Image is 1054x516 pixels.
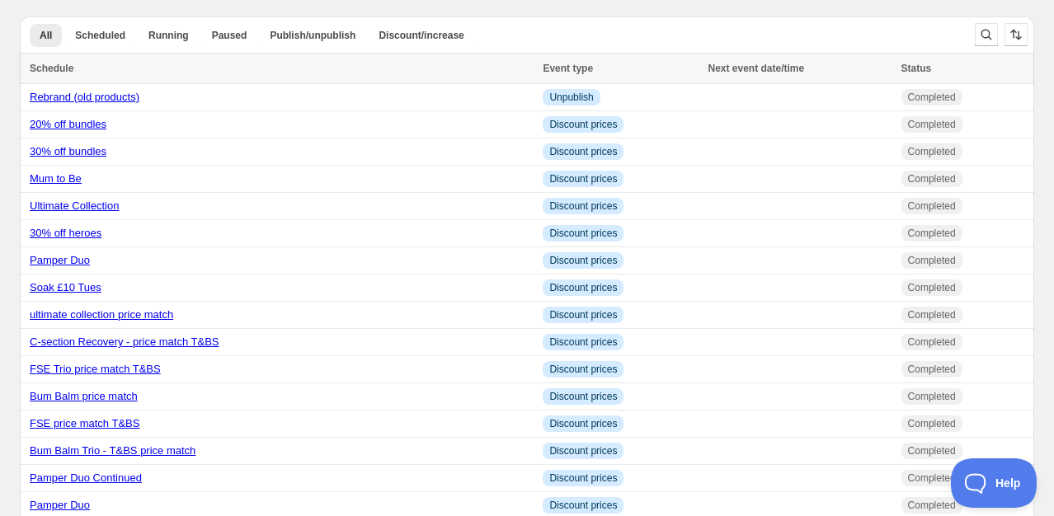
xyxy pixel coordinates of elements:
[908,118,956,131] span: Completed
[908,172,956,185] span: Completed
[30,390,138,402] a: Bum Balm price match
[549,471,617,485] span: Discount prices
[901,63,932,74] span: Status
[908,227,956,240] span: Completed
[549,335,617,349] span: Discount prices
[908,390,956,403] span: Completed
[549,444,617,457] span: Discount prices
[30,199,119,212] a: Ultimate Collection
[212,29,247,42] span: Paused
[148,29,189,42] span: Running
[951,458,1038,508] iframe: Toggle Customer Support
[30,172,82,185] a: Mum to Be
[549,390,617,403] span: Discount prices
[30,63,73,74] span: Schedule
[30,227,101,239] a: 30% off heroes
[549,91,593,104] span: Unpublish
[30,254,90,266] a: Pamper Duo
[549,227,617,240] span: Discount prices
[30,281,101,293] a: Soak £10 Tues
[908,499,956,512] span: Completed
[549,254,617,267] span: Discount prices
[549,118,617,131] span: Discount prices
[30,363,161,375] a: FSE Trio price match T&BS
[549,281,617,294] span: Discount prices
[75,29,125,42] span: Scheduled
[30,444,195,457] a: Bum Balm Trio - T&BS price match
[549,363,617,376] span: Discount prices
[908,471,956,485] span: Completed
[908,145,956,158] span: Completed
[30,335,219,348] a: C-section Recovery - price match T&BS
[908,444,956,457] span: Completed
[908,308,956,321] span: Completed
[908,417,956,430] span: Completed
[908,91,956,104] span: Completed
[708,63,805,74] span: Next event date/time
[549,308,617,321] span: Discount prices
[908,335,956,349] span: Completed
[549,199,617,213] span: Discount prices
[908,254,956,267] span: Completed
[549,172,617,185] span: Discount prices
[30,145,106,157] a: 30% off bundles
[549,145,617,158] span: Discount prices
[30,417,139,429] a: FSE price match T&BS
[975,23,998,46] button: Search and filter results
[270,29,355,42] span: Publish/unpublish
[543,63,593,74] span: Event type
[30,118,106,130] a: 20% off bundles
[908,281,956,294] span: Completed
[40,29,52,42] span: All
[30,499,90,511] a: Pamper Duo
[908,363,956,376] span: Completed
[1005,23,1028,46] button: Sort the results
[30,308,173,321] a: ultimate collection price match
[549,499,617,512] span: Discount prices
[379,29,463,42] span: Discount/increase
[30,471,142,484] a: Pamper Duo Continued
[908,199,956,213] span: Completed
[30,91,139,103] a: Rebrand (old products)
[549,417,617,430] span: Discount prices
